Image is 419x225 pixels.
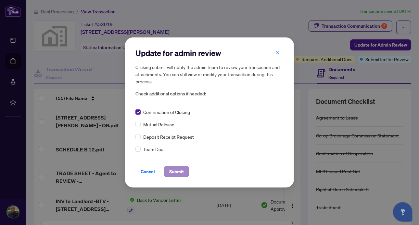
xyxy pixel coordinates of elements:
h2: Update for admin review [135,48,284,58]
span: Deposit Receipt Request [143,133,194,140]
button: Submit [164,166,189,177]
span: Check additional options if needed: [135,90,284,98]
span: close [275,50,280,55]
span: Submit [169,166,184,177]
button: Cancel [135,166,160,177]
span: Team Deal [143,146,164,153]
span: Mutual Release [143,121,174,128]
h5: Clicking submit will notify the admin team to review your transaction and attachments. You can st... [135,63,284,85]
span: Confirmation of Closing [143,108,190,116]
span: Cancel [141,166,155,177]
button: Open asap [393,202,413,222]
